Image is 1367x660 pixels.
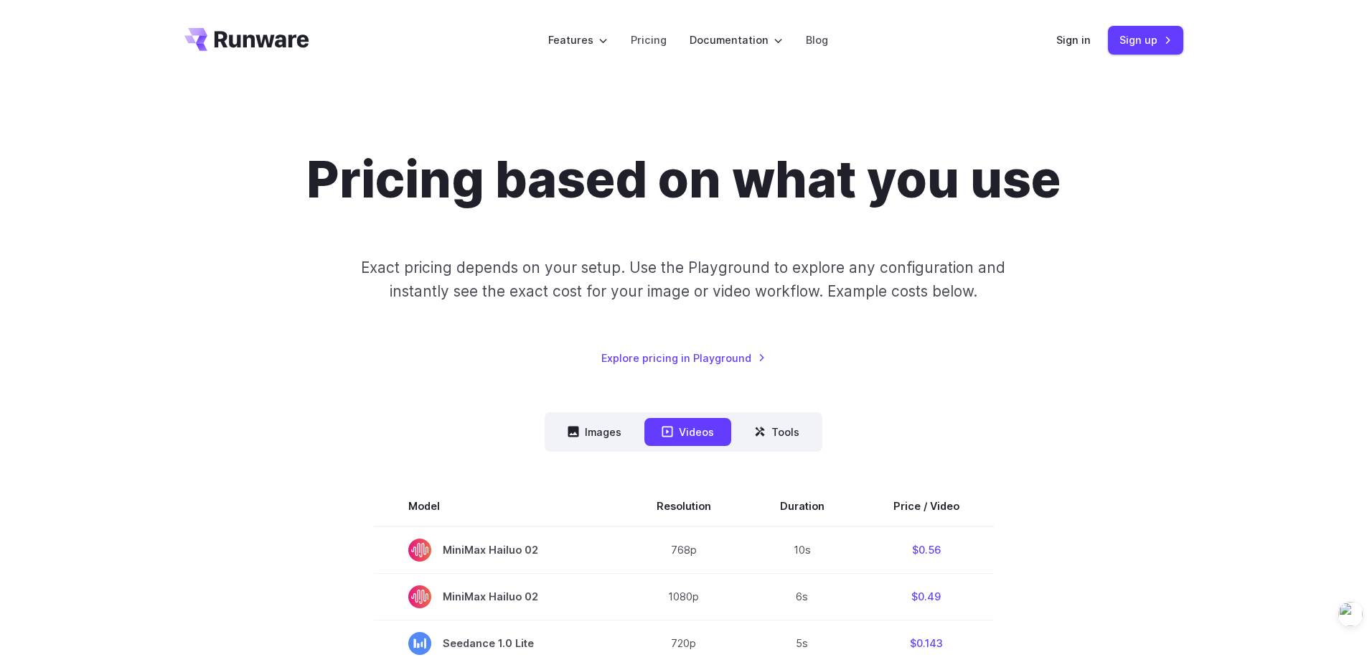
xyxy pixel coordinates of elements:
a: Sign up [1108,26,1183,54]
span: MiniMax Hailuo 02 [408,539,588,562]
th: Duration [746,486,859,526]
label: Documentation [690,32,783,48]
a: Pricing [631,32,667,48]
label: Features [548,32,608,48]
th: Price / Video [859,486,994,526]
td: 768p [622,526,746,574]
span: MiniMax Hailuo 02 [408,585,588,608]
p: Exact pricing depends on your setup. Use the Playground to explore any configuration and instantl... [334,256,1033,304]
th: Model [374,486,622,526]
button: Tools [737,418,817,446]
td: 6s [746,573,859,620]
td: 1080p [622,573,746,620]
td: 10s [746,526,859,574]
button: Images [550,418,639,446]
a: Go to / [184,28,309,51]
span: Seedance 1.0 Lite [408,632,588,655]
td: $0.56 [859,526,994,574]
h1: Pricing based on what you use [306,149,1061,210]
th: Resolution [622,486,746,526]
button: Videos [644,418,731,446]
a: Explore pricing in Playground [601,350,766,366]
a: Sign in [1056,32,1091,48]
a: Blog [806,32,828,48]
td: $0.49 [859,573,994,620]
